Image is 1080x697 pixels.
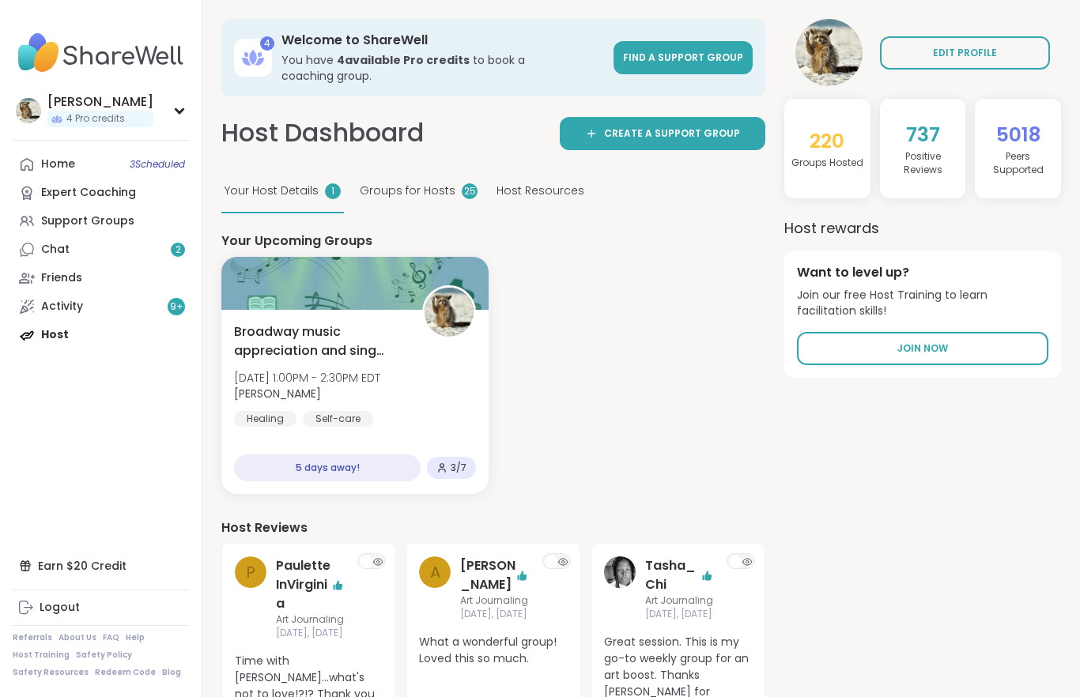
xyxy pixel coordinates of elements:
a: Create a support group [560,117,765,150]
h4: Your Upcoming Groups [221,232,765,250]
a: Home3Scheduled [13,150,189,179]
div: Home [41,156,75,172]
span: 4 Pro credits [66,112,125,126]
h1: Host Dashboard [221,115,424,151]
span: 220 [810,127,844,155]
h4: Want to level up? [797,264,1048,281]
div: Logout [40,600,80,616]
span: P [246,560,255,584]
a: PauletteInVirginia [276,556,331,613]
span: Groups for Hosts [360,183,455,199]
a: Chat2 [13,235,189,264]
a: Referrals [13,632,52,643]
div: Activity [41,299,83,315]
div: 1 [325,183,341,199]
div: Earn $20 Credit [13,552,189,580]
span: 3 Scheduled [130,158,185,171]
img: spencer [425,288,474,337]
span: 9 + [170,300,183,314]
span: Art Journaling [276,613,344,627]
span: [DATE], [DATE] [460,608,528,621]
span: Broadway music appreciation and sing along [234,322,405,360]
a: About Us [59,632,96,643]
img: spencer [16,98,41,123]
span: Art Journaling [460,594,528,608]
span: 2 [176,243,181,257]
span: Art Journaling [645,594,713,608]
span: a [430,560,440,584]
span: [DATE], [DATE] [645,608,713,621]
h4: Groups Hosted [791,156,863,170]
img: spencer [795,19,863,86]
span: 737 [906,121,940,149]
a: Logout [13,593,189,622]
h3: Host rewards [784,217,1061,239]
div: [PERSON_NAME] [47,93,153,111]
span: What a wonderful group! Loved this so much. [419,634,567,667]
a: Host Training [13,650,70,661]
a: Safety Resources [13,667,89,678]
h4: Positive Review s [886,150,960,177]
a: Blog [162,667,181,678]
div: 5 days away! [234,454,421,481]
div: 4 [260,36,274,51]
a: Activity9+ [13,292,189,321]
span: EDIT PROFILE [933,46,997,60]
a: Redeem Code [95,667,156,678]
a: [PERSON_NAME] [460,556,515,594]
span: Your Host Details [225,183,319,199]
div: Self-care [303,411,373,427]
a: EDIT PROFILE [880,36,1050,70]
div: Chat [41,242,70,258]
div: Friends [41,270,82,286]
a: Support Groups [13,207,189,235]
a: Friends [13,264,189,292]
b: [PERSON_NAME] [234,386,321,401]
span: Find a support group [623,51,743,64]
div: 25 [462,183,478,199]
span: Join Now [897,341,948,356]
a: P [235,556,266,640]
a: Tasha_Chi [604,556,636,621]
h4: Peers Supported [981,150,1055,177]
span: Host Resources [497,183,584,199]
a: Join Now [797,332,1048,365]
a: Safety Policy [76,650,132,661]
span: Join our free Host Training to learn facilitation skills! [797,288,1048,318]
b: 4 available Pro credit s [337,52,470,68]
img: Tasha_Chi [604,556,636,588]
div: Support Groups [41,213,134,229]
a: FAQ [103,632,119,643]
h4: Host Reviews [221,519,765,537]
span: 3 / 7 [451,462,466,474]
span: 5018 [996,121,1040,149]
img: ShareWell Nav Logo [13,25,189,81]
div: Expert Coaching [41,185,136,201]
h3: Welcome to ShareWell [281,32,604,49]
a: Help [126,632,145,643]
a: Expert Coaching [13,179,189,207]
a: Find a support group [614,41,753,74]
div: Healing [234,411,296,427]
h3: You have to book a coaching group. [281,52,604,84]
span: [DATE] 1:00PM - 2:30PM EDT [234,370,380,386]
a: a [419,556,451,621]
a: Tasha_Chi [645,556,700,594]
span: Create a support group [604,126,740,141]
span: [DATE], [DATE] [276,627,344,640]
